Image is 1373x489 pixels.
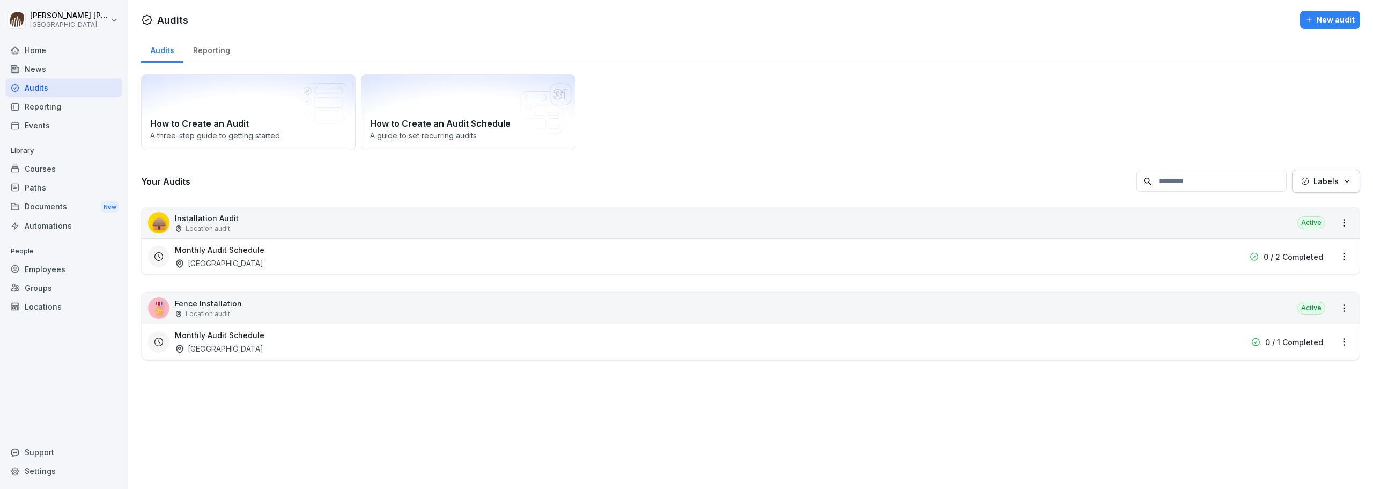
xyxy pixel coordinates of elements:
div: [GEOGRAPHIC_DATA] [175,343,263,354]
p: People [5,243,122,260]
div: [GEOGRAPHIC_DATA] [175,258,263,269]
p: Labels [1313,176,1339,187]
a: Home [5,41,122,60]
button: New audit [1300,11,1360,29]
h3: Monthly Audit Schedule [175,244,264,256]
a: Audits [5,78,122,97]
p: [GEOGRAPHIC_DATA] [30,21,108,28]
a: How to Create an Audit ScheduleA guide to set recurring audits [361,74,575,150]
h3: Monthly Audit Schedule [175,330,264,341]
p: Fence Installation [175,298,242,309]
p: Location audit [186,224,230,233]
p: A guide to set recurring audits [370,130,566,141]
a: Courses [5,159,122,178]
p: Location audit [186,309,230,319]
a: Settings [5,462,122,480]
a: Automations [5,216,122,235]
a: How to Create an AuditA three-step guide to getting started [141,74,356,150]
a: Locations [5,297,122,316]
a: Reporting [5,97,122,116]
h2: How to Create an Audit Schedule [370,117,566,130]
button: Labels [1292,170,1360,193]
p: Installation Audit [175,213,239,224]
div: Documents [5,197,122,217]
div: Active [1297,302,1325,315]
p: 0 / 1 Completed [1265,337,1323,348]
div: Active [1297,216,1325,229]
p: 0 / 2 Completed [1264,251,1323,262]
div: Support [5,443,122,462]
div: 🛖 [148,212,169,233]
a: DocumentsNew [5,197,122,217]
p: Library [5,142,122,159]
h3: Your Audits [141,176,1131,187]
a: Reporting [183,35,239,63]
div: New [101,201,119,213]
h2: How to Create an Audit [150,117,346,130]
h1: Audits [157,13,188,27]
a: News [5,60,122,78]
p: [PERSON_NAME] [PERSON_NAME] [30,11,108,20]
p: A three-step guide to getting started [150,130,346,141]
a: Audits [141,35,183,63]
a: Paths [5,178,122,197]
div: New audit [1305,14,1355,26]
a: Events [5,116,122,135]
div: 🎖️ [148,297,169,319]
a: Employees [5,260,122,279]
a: Groups [5,279,122,297]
